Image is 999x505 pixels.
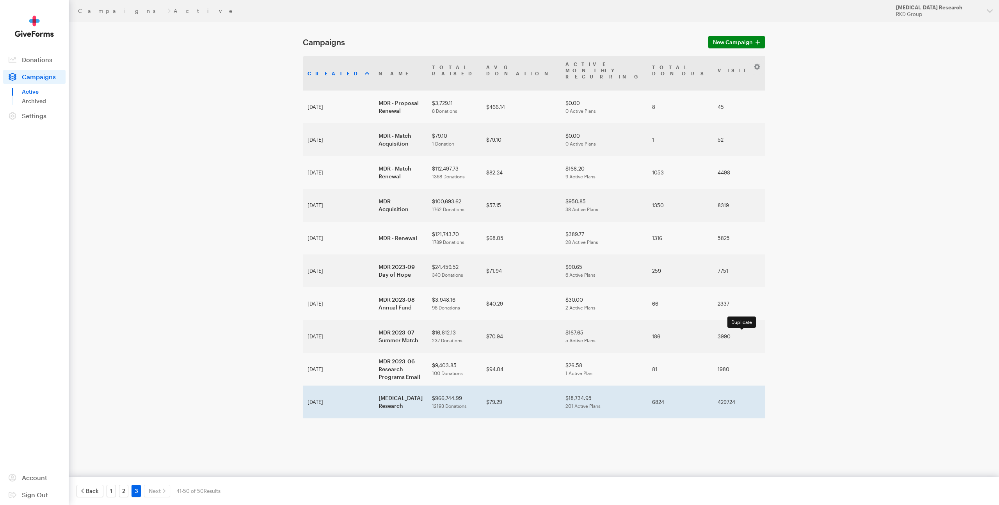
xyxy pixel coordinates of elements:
[561,189,647,222] td: $950.85
[713,287,763,320] td: 2337
[303,287,374,320] td: [DATE]
[374,320,427,353] td: MDR 2023-07 Summer Match
[647,123,713,156] td: 1
[303,189,374,222] td: [DATE]
[565,108,596,114] span: 0 Active Plans
[713,189,763,222] td: 8319
[22,56,52,63] span: Donations
[713,91,763,123] td: 45
[432,403,467,409] span: 12193 Donations
[763,353,813,386] td: 4.24%
[374,123,427,156] td: MDR - Match Acquisition
[15,16,54,37] img: GiveForms
[763,287,813,320] td: 2.91%
[565,370,592,376] span: 1 Active Plan
[713,37,753,47] span: New Campaign
[713,320,763,353] td: 3990
[374,254,427,287] td: MDR 2023-09 Day of Hope
[763,320,813,353] td: 5.11%
[303,37,699,47] h1: Campaigns
[482,123,561,156] td: $79.10
[427,254,482,287] td: $24,459.52
[561,222,647,254] td: $389.77
[432,141,454,146] span: 1 Donation
[763,123,813,156] td: 1.92%
[427,353,482,386] td: $9,403.85
[561,287,647,320] td: $30.00
[432,108,457,114] span: 8 Donations
[647,254,713,287] td: 259
[432,272,463,277] span: 340 Donations
[427,222,482,254] td: $121,743.70
[763,189,813,222] td: 16.76%
[427,156,482,189] td: $112,497.73
[647,320,713,353] td: 186
[427,123,482,156] td: $79.10
[482,320,561,353] td: $70.94
[3,70,66,84] a: Campaigns
[22,96,66,106] a: Archived
[303,222,374,254] td: [DATE]
[303,353,374,386] td: [DATE]
[3,53,66,67] a: Donations
[22,87,66,96] a: Active
[374,353,427,386] td: MDR 2023-06 Research Programs Email
[565,206,598,212] span: 38 Active Plans
[763,254,813,287] td: 3.68%
[432,206,464,212] span: 1762 Donations
[713,353,763,386] td: 1980
[303,123,374,156] td: [DATE]
[763,386,813,418] td: 2.11%
[565,305,595,310] span: 2 Active Plans
[374,156,427,189] td: MDR - Match Renewal
[565,403,601,409] span: 201 Active Plans
[482,91,561,123] td: $466.14
[427,287,482,320] td: $3,948.16
[427,386,482,418] td: $966,744.99
[713,254,763,287] td: 7751
[427,320,482,353] td: $16,812.13
[647,222,713,254] td: 1316
[482,287,561,320] td: $40.29
[713,56,763,91] th: Visits: activate to sort column ascending
[565,141,596,146] span: 0 Active Plans
[427,56,482,91] th: TotalRaised: activate to sort column ascending
[427,91,482,123] td: $3,729.11
[561,320,647,353] td: $167.65
[763,56,813,91] th: Conv. Rate: activate to sort column ascending
[427,189,482,222] td: $100,693.62
[647,353,713,386] td: 81
[713,156,763,189] td: 4498
[303,91,374,123] td: [DATE]
[763,222,813,254] td: 27.43%
[432,305,460,310] span: 98 Donations
[561,156,647,189] td: $168.20
[565,272,595,277] span: 6 Active Plans
[561,56,647,91] th: Active MonthlyRecurring: activate to sort column ascending
[432,338,462,343] span: 237 Donations
[374,91,427,123] td: MDR - Proposal Renewal
[482,353,561,386] td: $94.04
[482,189,561,222] td: $57.15
[647,156,713,189] td: 1053
[561,91,647,123] td: $0.00
[303,156,374,189] td: [DATE]
[482,156,561,189] td: $82.24
[303,254,374,287] td: [DATE]
[374,386,427,418] td: [MEDICAL_DATA] Research
[713,123,763,156] td: 52
[565,174,595,179] span: 9 Active Plans
[647,287,713,320] td: 66
[708,36,765,48] a: New Campaign
[22,73,56,80] span: Campaigns
[432,174,465,179] span: 1368 Donations
[482,254,561,287] td: $71.94
[561,386,647,418] td: $18,734.95
[374,222,427,254] td: MDR - Renewal
[763,156,813,189] td: 28.39%
[3,109,66,123] a: Settings
[482,386,561,418] td: $79.29
[763,91,813,123] td: 17.78%
[896,11,981,18] div: RKD Group
[647,56,713,91] th: TotalDonors: activate to sort column ascending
